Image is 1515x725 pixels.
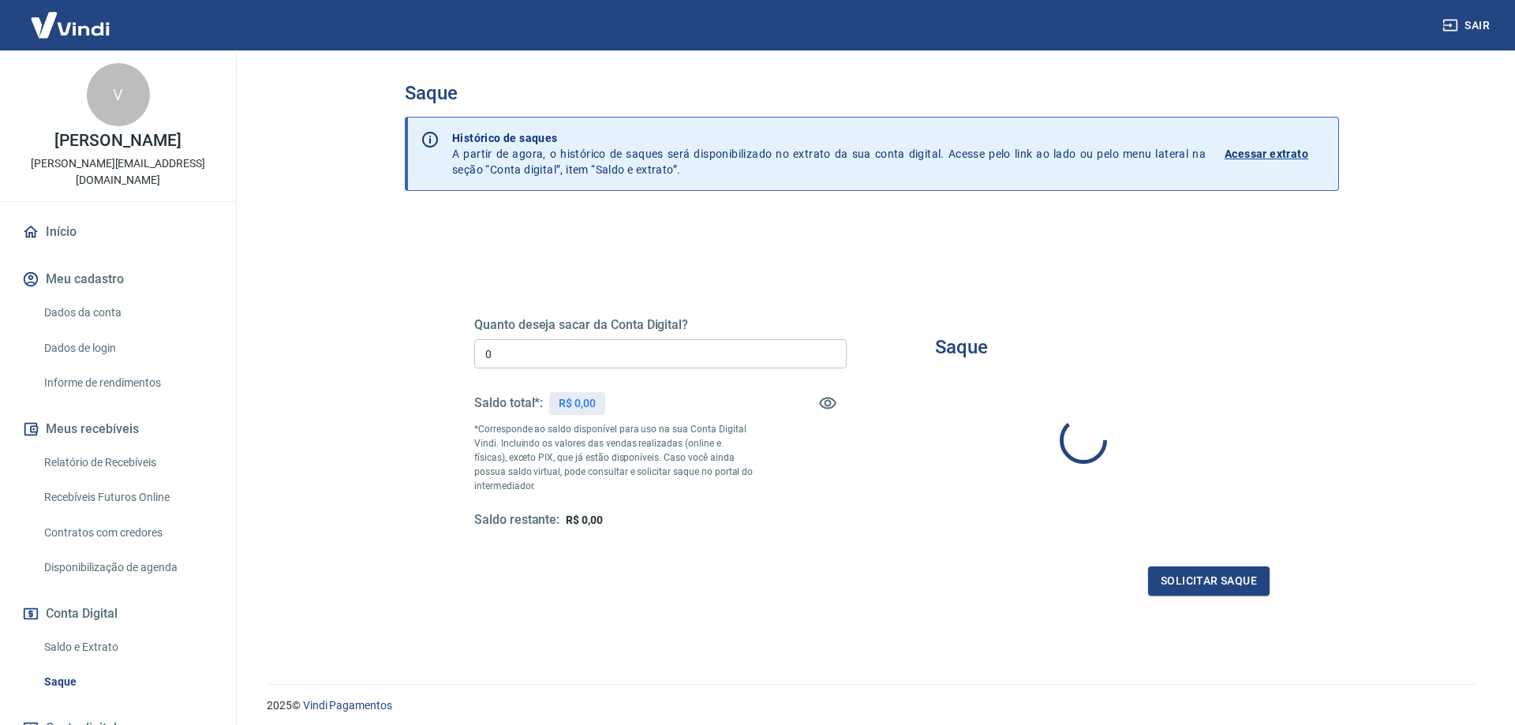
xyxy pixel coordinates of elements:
[474,512,559,529] h5: Saldo restante:
[38,631,217,663] a: Saldo e Extrato
[87,63,150,126] div: V
[559,395,596,412] p: R$ 0,00
[38,481,217,514] a: Recebíveis Futuros Online
[19,596,217,631] button: Conta Digital
[38,447,217,479] a: Relatório de Recebíveis
[267,697,1477,714] p: 2025 ©
[54,133,181,149] p: [PERSON_NAME]
[19,215,217,249] a: Início
[38,367,217,399] a: Informe de rendimentos
[405,82,1339,104] h3: Saque
[19,412,217,447] button: Meus recebíveis
[303,699,392,712] a: Vindi Pagamentos
[13,155,223,189] p: [PERSON_NAME][EMAIL_ADDRESS][DOMAIN_NAME]
[935,336,988,358] h3: Saque
[38,332,217,364] a: Dados de login
[566,514,603,526] span: R$ 0,00
[1439,11,1496,40] button: Sair
[452,130,1206,146] p: Histórico de saques
[19,262,217,297] button: Meu cadastro
[1225,130,1326,178] a: Acessar extrato
[19,1,122,49] img: Vindi
[474,395,543,411] h5: Saldo total*:
[1225,146,1308,162] p: Acessar extrato
[474,422,754,493] p: *Corresponde ao saldo disponível para uso na sua Conta Digital Vindi. Incluindo os valores das ve...
[38,551,217,584] a: Disponibilização de agenda
[452,130,1206,178] p: A partir de agora, o histórico de saques será disponibilizado no extrato da sua conta digital. Ac...
[1148,566,1270,596] button: Solicitar saque
[474,317,847,333] h5: Quanto deseja sacar da Conta Digital?
[38,666,217,698] a: Saque
[38,297,217,329] a: Dados da conta
[38,517,217,549] a: Contratos com credores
